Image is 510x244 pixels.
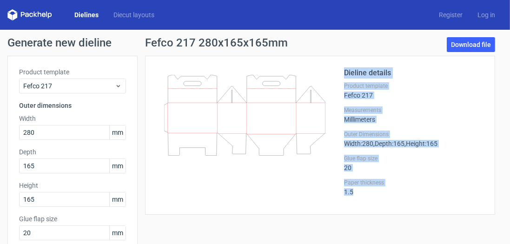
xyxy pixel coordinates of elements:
h3: Outer dimensions [19,101,126,110]
label: Glue flap size [19,214,126,224]
span: , Height : 165 [404,140,437,147]
h2: Dieline details [344,67,484,79]
a: Diecut layouts [106,10,162,20]
label: Width [19,114,126,123]
label: Product template [19,67,126,77]
label: Glue flap size [344,155,484,162]
span: , Depth : 165 [373,140,404,147]
a: Download file [447,37,495,52]
label: Product template [344,82,484,90]
span: mm [109,125,126,139]
a: Dielines [67,10,106,20]
label: Depth [19,147,126,157]
h1: Generate new dieline [7,37,503,48]
span: mm [109,159,126,173]
span: Width : 280 [344,140,373,147]
label: Outer Dimensions [344,131,484,138]
a: Register [431,10,470,20]
label: Height [19,181,126,190]
span: mm [109,192,126,206]
a: Log in [470,10,503,20]
span: mm [109,226,126,240]
h1: Fefco 217 280x165x165mm [145,37,288,48]
span: Fefco 217 [23,81,115,91]
div: Fefco 217 [344,82,484,99]
label: Measurements [344,106,484,114]
div: 1.5 [344,179,484,196]
div: Millimeters [344,106,484,123]
div: 20 [344,155,484,171]
label: Paper thickness [344,179,484,186]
